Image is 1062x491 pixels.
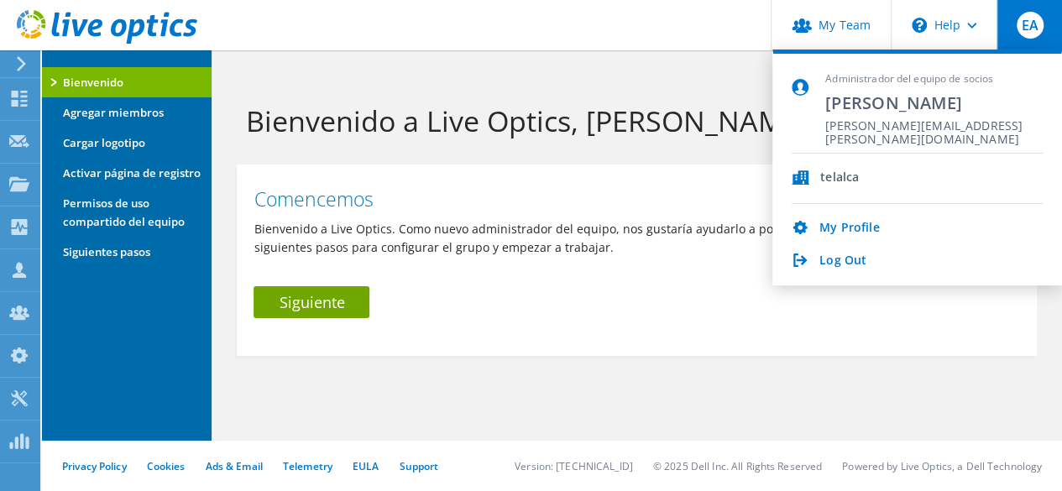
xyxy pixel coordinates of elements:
a: Cookies [147,459,186,473]
li: Powered by Live Optics, a Dell Technology [842,459,1042,473]
h1: Bienvenido a Live Optics, [PERSON_NAME] [245,103,1019,138]
a: Siguiente [254,286,369,318]
li: Bienvenido [42,67,212,97]
li: Agregar miembros [42,97,212,128]
li: Version: [TECHNICAL_ID] [515,459,633,473]
h2: Comencemos [254,190,1019,208]
a: My Profile [819,221,879,237]
span: [PERSON_NAME] [825,91,1043,114]
li: Cargar logotipo [42,128,212,158]
a: EULA [353,459,379,473]
li: © 2025 Dell Inc. All Rights Reserved [653,459,822,473]
div: telalca [820,170,859,186]
li: Activar página de registro [42,158,212,188]
svg: \n [912,18,927,33]
li: Siguientes pasos [42,237,212,267]
a: Log Out [819,253,866,269]
a: Ads & Email [206,459,263,473]
a: Support [399,459,438,473]
span: Administrador del equipo de socios [825,72,1043,86]
li: Permisos de uso compartido del equipo [42,188,212,237]
span: [PERSON_NAME][EMAIL_ADDRESS][PERSON_NAME][DOMAIN_NAME] [825,119,1043,135]
a: Telemetry [283,459,332,473]
p: Bienvenido a Live Optics. Como nuevo administrador del equipo, nos gustaría ayudarlo a ponerse en... [254,220,1019,257]
span: EA [1017,12,1044,39]
a: Privacy Policy [62,459,127,473]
